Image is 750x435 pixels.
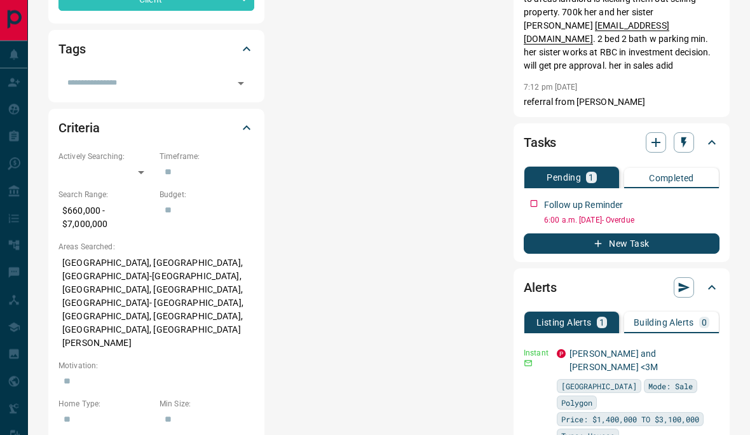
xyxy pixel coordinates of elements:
div: Tasks [524,128,719,158]
p: 0 [702,319,707,328]
p: $660,000 - $7,000,000 [58,201,153,235]
h2: Alerts [524,278,557,298]
p: 1 [589,174,594,183]
span: [GEOGRAPHIC_DATA] [561,380,637,393]
p: Listing Alerts [536,319,592,328]
a: [PERSON_NAME] and [PERSON_NAME] <3M [569,349,658,373]
p: Pending [547,174,581,183]
p: Areas Searched: [58,242,254,253]
div: Alerts [524,273,719,303]
p: [GEOGRAPHIC_DATA], [GEOGRAPHIC_DATA], [GEOGRAPHIC_DATA]-[GEOGRAPHIC_DATA], [GEOGRAPHIC_DATA], [GE... [58,253,254,354]
div: Criteria [58,113,254,144]
p: Motivation: [58,361,254,372]
p: Follow up Reminder [544,199,623,212]
svg: Email [524,359,533,368]
h2: Tags [58,39,85,60]
p: 6:00 a.m. [DATE] - Overdue [544,215,719,226]
div: property.ca [557,350,566,359]
div: Tags [58,34,254,65]
span: Polygon [561,397,592,410]
p: 1 [599,319,604,328]
button: New Task [524,234,719,254]
span: Price: $1,400,000 TO $3,100,000 [561,413,699,426]
p: Building Alerts [634,319,694,328]
p: Timeframe: [160,151,254,163]
p: Completed [649,174,694,183]
p: 7:12 pm [DATE] [524,83,578,92]
p: Budget: [160,190,254,201]
span: Mode: Sale [648,380,693,393]
button: Open [232,75,250,93]
p: Actively Searching: [58,151,153,163]
h2: Criteria [58,118,100,139]
h2: Tasks [524,133,556,153]
p: Min Size: [160,399,254,410]
p: Search Range: [58,190,153,201]
p: Instant [524,348,549,359]
p: Home Type: [58,399,153,410]
p: referral from [PERSON_NAME] [524,96,719,109]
